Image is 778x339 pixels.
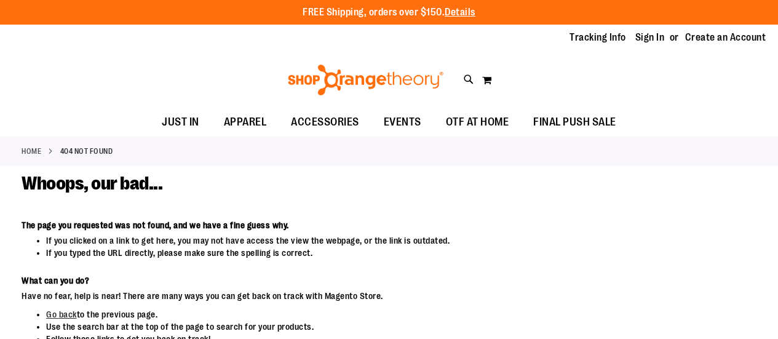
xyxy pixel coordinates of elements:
[22,146,41,157] a: Home
[570,31,626,44] a: Tracking Info
[46,321,603,333] li: Use the search bar at the top of the page to search for your products.
[46,247,603,259] li: If you typed the URL directly, please make sure the spelling is correct.
[46,309,77,319] a: Go back
[445,7,475,18] a: Details
[60,146,113,157] strong: 404 Not Found
[685,31,766,44] a: Create an Account
[22,274,603,287] dt: What can you do?
[286,65,445,95] img: Shop Orangetheory
[446,108,509,136] span: OTF AT HOME
[291,108,359,136] span: ACCESSORIES
[224,108,267,136] span: APPAREL
[22,290,603,302] dd: Have no fear, help is near! There are many ways you can get back on track with Magento Store.
[162,108,199,136] span: JUST IN
[303,6,475,20] p: FREE Shipping, orders over $150.
[635,31,665,44] a: Sign In
[22,219,603,231] dt: The page you requested was not found, and we have a fine guess why.
[46,308,603,321] li: to the previous page.
[22,173,162,194] span: Whoops, our bad...
[46,234,603,247] li: If you clicked on a link to get here, you may not have access the view the webpage, or the link i...
[384,108,421,136] span: EVENTS
[533,108,616,136] span: FINAL PUSH SALE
